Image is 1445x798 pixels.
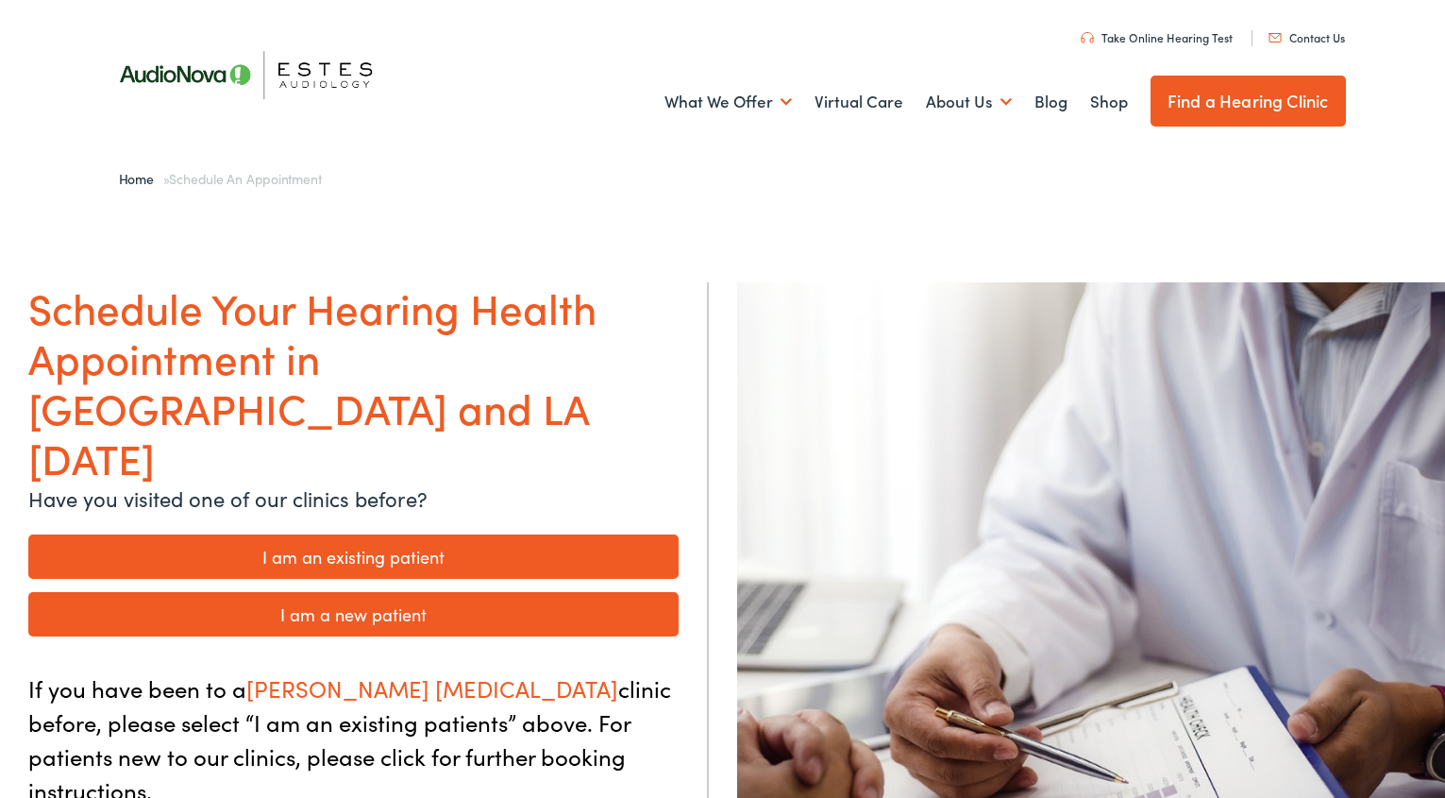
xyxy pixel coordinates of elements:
span: [PERSON_NAME] [MEDICAL_DATA] [246,672,618,704]
a: I am a new patient [28,592,679,637]
a: Home [119,169,163,188]
a: I am an existing patient [28,535,679,579]
p: Have you visited one of our clinics before? [28,483,679,514]
a: What We Offer [664,67,792,137]
a: About Us [926,67,1012,137]
h1: Schedule Your Hearing Health Appointment in [GEOGRAPHIC_DATA] and LA [DATE] [28,282,679,482]
a: Blog [1034,67,1067,137]
a: Shop [1090,67,1128,137]
span: » [119,169,322,188]
a: Contact Us [1269,29,1345,45]
span: Schedule an Appointment [169,169,321,188]
a: Virtual Care [815,67,903,137]
img: utility icon [1081,32,1094,43]
a: Find a Hearing Clinic [1151,76,1346,127]
img: utility icon [1269,33,1282,42]
a: Take Online Hearing Test [1081,29,1233,45]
